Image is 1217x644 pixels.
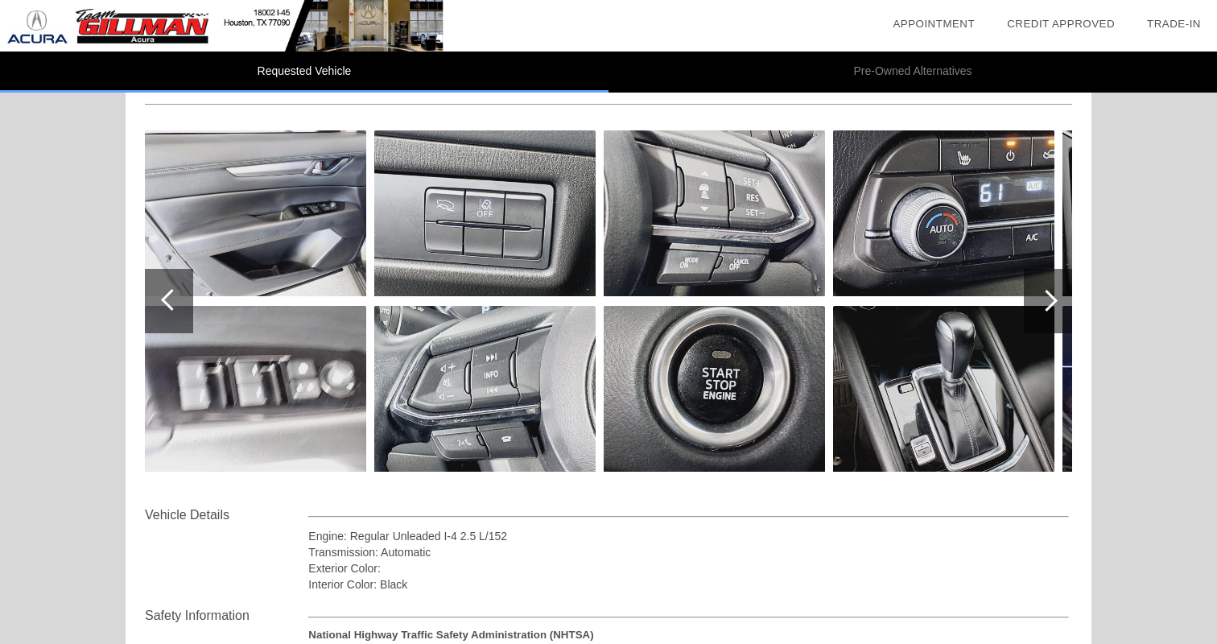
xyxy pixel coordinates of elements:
a: Credit Approved [1007,18,1115,30]
img: 31d68c2d79c14f29be5be4314da0cc22.jpg [604,130,825,296]
a: Appointment [893,18,975,30]
div: Engine: Regular Unleaded I-4 2.5 L/152 [308,528,1069,544]
img: 1eee5082fd8744b181cd758d74281b35.jpg [145,130,366,296]
a: Trade-In [1147,18,1201,30]
img: 6f9fd14c99094524ba73b4fb11625256.jpg [374,130,596,296]
div: Safety Information [145,606,308,625]
img: 77bbfcf1e8ab44ab8b8eae2de0acb0e0.jpg [145,306,366,472]
div: Exterior Color: [308,560,1069,576]
img: a95cae3fe9004df6950fcfc200492458.jpg [833,130,1054,296]
div: Transmission: Automatic [308,544,1069,560]
strong: National Highway Traffic Safety Administration (NHTSA) [308,629,593,641]
div: Vehicle Details [145,506,308,525]
li: Pre-Owned Alternatives [608,52,1217,93]
img: b7074a4fae14459db0469c5af25707f2.jpg [604,306,825,472]
img: ced02cab21834367b71e5fb1552a778c.jpg [374,306,596,472]
div: Interior Color: Black [308,576,1069,592]
img: bbf13fd869644a54846f545835883d96.jpg [833,306,1054,472]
